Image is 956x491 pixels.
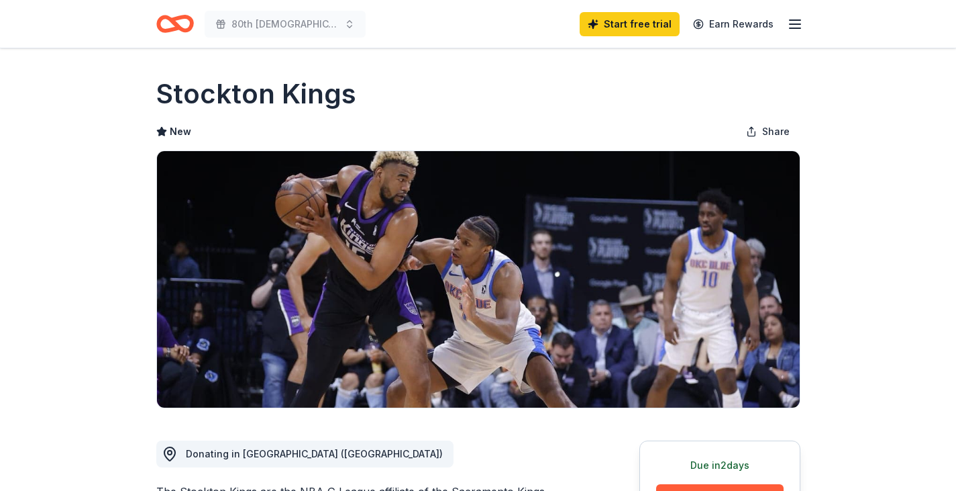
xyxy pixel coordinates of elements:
a: Home [156,8,194,40]
a: Earn Rewards [685,12,782,36]
div: Due in 2 days [656,457,784,474]
img: Image for Stockton Kings [157,151,800,408]
button: Share [735,118,800,145]
button: 80th [DEMOGRAPHIC_DATA] Anniversary [205,11,366,38]
span: New [170,124,191,140]
span: 80th [DEMOGRAPHIC_DATA] Anniversary [231,16,339,32]
span: Donating in [GEOGRAPHIC_DATA] ([GEOGRAPHIC_DATA]) [186,448,443,459]
a: Start free trial [580,12,680,36]
h1: Stockton Kings [156,75,356,113]
span: Share [762,124,790,140]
